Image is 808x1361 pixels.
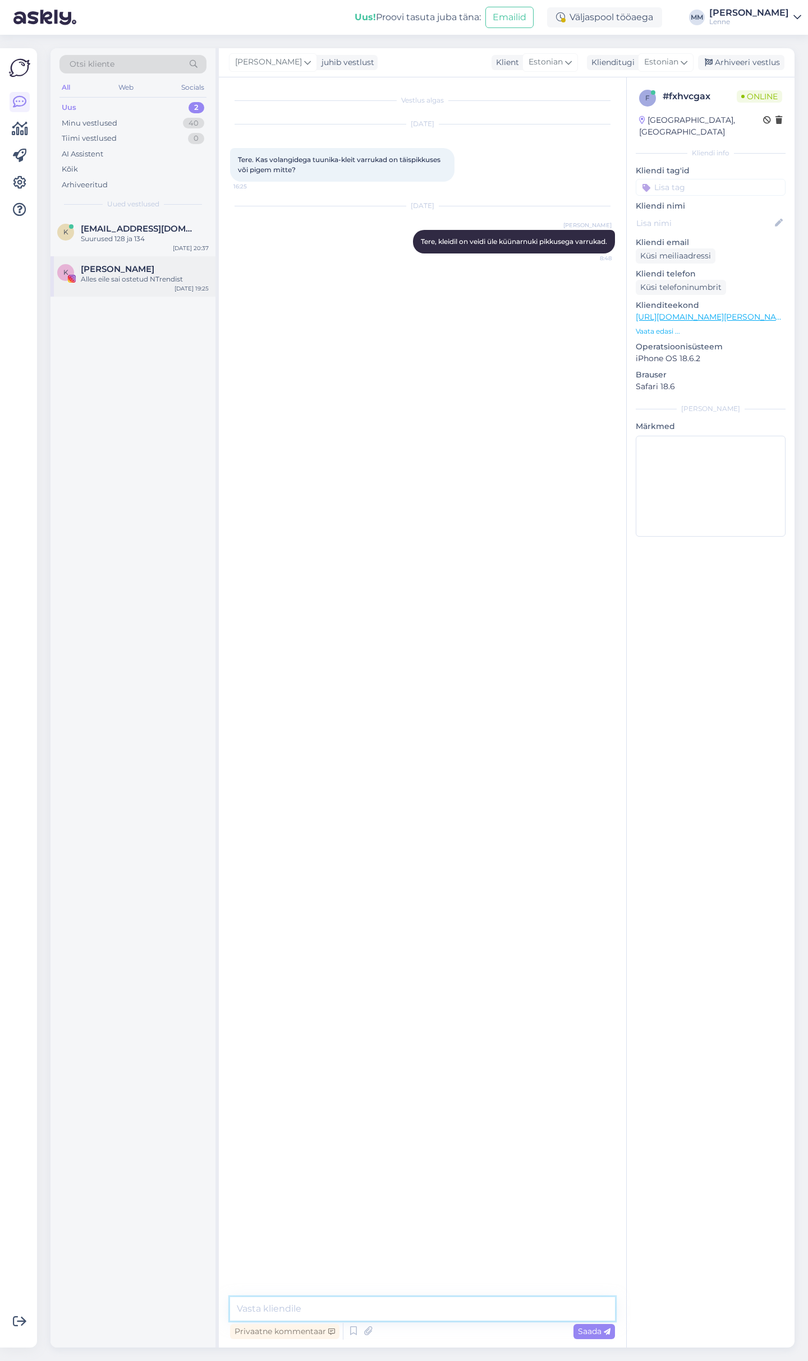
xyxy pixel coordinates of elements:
[230,95,615,105] div: Vestlus algas
[645,94,650,102] span: f
[81,264,154,274] span: Kristin Niidu
[636,237,786,248] p: Kliendi email
[547,7,662,27] div: Väljaspool tööaega
[689,10,705,25] div: MM
[62,102,76,113] div: Uus
[492,57,519,68] div: Klient
[570,254,612,262] span: 8:48
[709,8,801,26] a: [PERSON_NAME]Lenne
[737,90,782,103] span: Online
[317,57,374,68] div: juhib vestlust
[636,353,786,365] p: iPhone OS 18.6.2
[421,237,607,246] span: Tere, kleidil on veidi üle küünarnuki pikkusega varrukad.
[636,381,786,393] p: Safari 18.6
[636,299,786,311] p: Klienditeekond
[81,224,198,234] span: karoliina.vaher@gmail.com
[636,268,786,280] p: Kliendi telefon
[663,90,737,103] div: # fxhvcgax
[59,80,72,95] div: All
[179,80,206,95] div: Socials
[62,179,108,191] div: Arhiveeritud
[563,221,612,229] span: [PERSON_NAME]
[587,57,635,68] div: Klienditugi
[230,119,615,129] div: [DATE]
[230,201,615,211] div: [DATE]
[62,149,103,160] div: AI Assistent
[81,234,209,244] div: Suurused 128 ja 134
[233,182,276,191] span: 16:25
[173,244,209,252] div: [DATE] 20:37
[62,118,117,129] div: Minu vestlused
[636,280,726,295] div: Küsi telefoninumbrit
[81,274,209,284] div: Alles eile sai ostetud NTrendist
[230,1324,339,1339] div: Privaatne kommentaar
[189,102,204,113] div: 2
[238,155,442,174] span: Tere. Kas volangidega tuunika-kleit varrukad on täispikkuses või pigem mitte?
[70,58,114,70] span: Otsi kliente
[636,200,786,212] p: Kliendi nimi
[636,369,786,381] p: Brauser
[355,12,376,22] b: Uus!
[636,312,791,322] a: [URL][DOMAIN_NAME][PERSON_NAME]
[235,56,302,68] span: [PERSON_NAME]
[639,114,763,138] div: [GEOGRAPHIC_DATA], [GEOGRAPHIC_DATA]
[636,148,786,158] div: Kliendi info
[636,421,786,432] p: Märkmed
[698,55,784,70] div: Arhiveeri vestlus
[636,165,786,177] p: Kliendi tag'id
[183,118,204,129] div: 40
[636,404,786,414] div: [PERSON_NAME]
[63,268,68,276] span: K
[107,199,159,209] span: Uued vestlused
[63,228,68,236] span: k
[116,80,136,95] div: Web
[578,1326,610,1336] span: Saada
[62,133,117,144] div: Tiimi vestlused
[709,17,789,26] div: Lenne
[636,326,786,336] p: Vaata edasi ...
[485,7,534,28] button: Emailid
[636,341,786,353] p: Operatsioonisüsteem
[636,179,786,196] input: Lisa tag
[62,164,78,175] div: Kõik
[644,56,678,68] span: Estonian
[636,217,773,229] input: Lisa nimi
[175,284,209,293] div: [DATE] 19:25
[188,133,204,144] div: 0
[355,11,481,24] div: Proovi tasuta juba täna:
[709,8,789,17] div: [PERSON_NAME]
[9,57,30,79] img: Askly Logo
[529,56,563,68] span: Estonian
[636,248,715,264] div: Küsi meiliaadressi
